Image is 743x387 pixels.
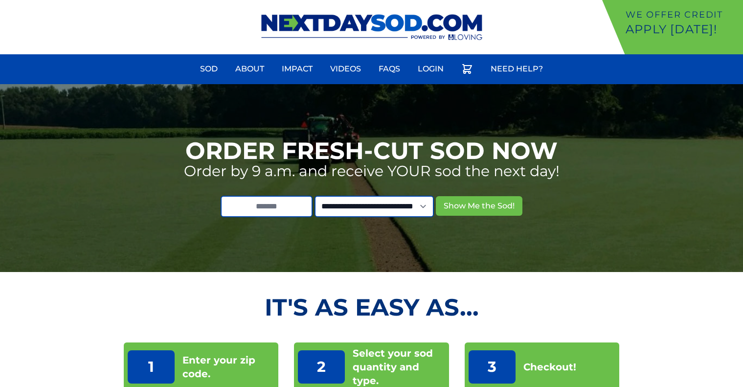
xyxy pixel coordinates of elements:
[626,22,739,37] p: Apply [DATE]!
[626,8,739,22] p: We offer Credit
[124,296,619,319] h2: It's as Easy As...
[128,350,175,384] p: 1
[485,57,549,81] a: Need Help?
[298,350,345,384] p: 2
[185,139,558,162] h1: Order Fresh-Cut Sod Now
[412,57,450,81] a: Login
[229,57,270,81] a: About
[523,360,576,374] p: Checkout!
[184,162,560,180] p: Order by 9 a.m. and receive YOUR sod the next day!
[436,196,522,216] button: Show Me the Sod!
[324,57,367,81] a: Videos
[194,57,224,81] a: Sod
[373,57,406,81] a: FAQs
[182,353,274,381] p: Enter your zip code.
[276,57,318,81] a: Impact
[469,350,516,384] p: 3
